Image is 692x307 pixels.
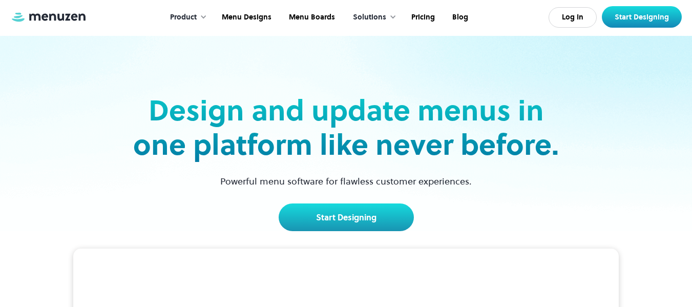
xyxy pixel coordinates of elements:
a: Blog [443,2,476,33]
div: Product [160,2,212,33]
div: Solutions [343,2,402,33]
a: Menu Designs [212,2,279,33]
h2: Design and update menus in one platform like never before. [130,93,562,162]
div: Solutions [353,12,386,23]
a: Pricing [402,2,443,33]
a: Start Designing [279,203,414,231]
div: Product [170,12,197,23]
a: Start Designing [602,6,682,28]
a: Log In [549,7,597,28]
a: Menu Boards [279,2,343,33]
p: Powerful menu software for flawless customer experiences. [207,174,485,188]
